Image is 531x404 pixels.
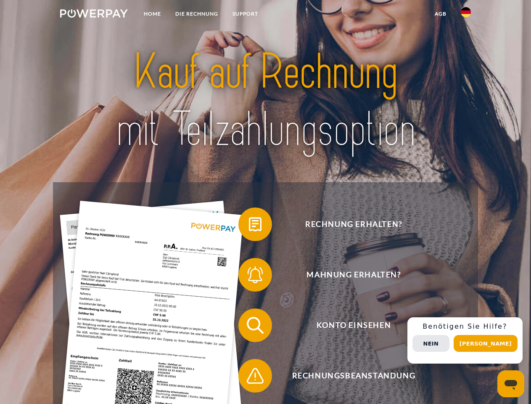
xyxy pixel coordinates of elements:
button: Rechnungsbeanstandung [238,359,457,393]
a: DIE RECHNUNG [168,6,225,21]
a: Home [137,6,168,21]
button: [PERSON_NAME] [454,335,518,352]
img: qb_bell.svg [245,264,266,285]
button: Rechnung erhalten? [238,207,457,241]
button: Mahnung erhalten? [238,258,457,292]
span: Rechnung erhalten? [251,207,457,241]
span: Konto einsehen [251,308,457,342]
a: agb [428,6,454,21]
h3: Benötigen Sie Hilfe? [412,322,518,331]
img: qb_warning.svg [245,365,266,386]
div: Schnellhilfe [407,317,523,364]
button: Konto einsehen [238,308,457,342]
iframe: Schaltfläche zum Öffnen des Messaging-Fensters [497,370,524,397]
span: Mahnung erhalten? [251,258,457,292]
span: Rechnungsbeanstandung [251,359,457,393]
img: qb_bill.svg [245,214,266,235]
img: de [461,7,471,17]
button: Nein [412,335,449,352]
img: title-powerpay_de.svg [80,40,451,161]
img: logo-powerpay-white.svg [60,9,128,18]
a: SUPPORT [225,6,265,21]
img: qb_search.svg [245,315,266,336]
